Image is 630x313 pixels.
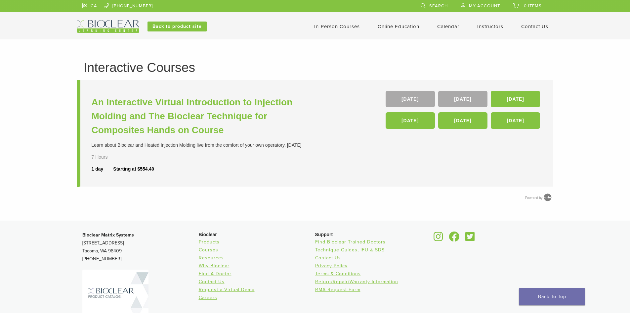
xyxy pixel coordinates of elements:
[92,95,317,137] a: An Interactive Virtual Introduction to Injection Molding and The Bioclear Technique for Composite...
[315,247,385,253] a: Technique Guides, IFU & SDS
[315,255,341,261] a: Contact Us
[543,192,553,202] img: Arlo training & Event Software
[92,166,113,173] div: 1 day
[84,61,547,74] h1: Interactive Courses
[463,235,477,242] a: Bioclear
[199,263,230,269] a: Why Bioclear
[199,271,231,277] a: Find A Doctor
[199,279,225,285] a: Contact Us
[386,112,435,129] a: [DATE]
[315,263,348,269] a: Privacy Policy
[315,279,398,285] a: Return/Repair/Warranty Information
[491,91,540,107] a: [DATE]
[314,24,360,29] a: In-Person Courses
[519,288,585,305] a: Back To Top
[315,287,360,292] a: RMA Request Form
[199,232,217,237] span: Bioclear
[386,91,435,107] a: [DATE]
[378,24,419,29] a: Online Education
[113,166,154,173] div: Starting at $554.40
[199,255,224,261] a: Resources
[447,235,462,242] a: Bioclear
[199,295,217,300] a: Careers
[199,247,218,253] a: Courses
[92,154,125,161] div: 7 Hours
[469,3,500,9] span: My Account
[429,3,448,9] span: Search
[92,142,317,149] div: Learn about Bioclear and Heated Injection Molding live from the comfort of your own operatory. [D...
[525,196,553,200] a: Powered by
[315,239,386,245] a: Find Bioclear Trained Doctors
[315,271,361,277] a: Terms & Conditions
[477,24,503,29] a: Instructors
[386,91,542,132] div: , , , , ,
[438,91,487,107] a: [DATE]
[147,22,207,31] a: Back to product site
[491,112,540,129] a: [DATE]
[438,112,487,129] a: [DATE]
[521,24,548,29] a: Contact Us
[82,231,199,263] p: [STREET_ADDRESS] Tacoma, WA 98409 [PHONE_NUMBER]
[437,24,459,29] a: Calendar
[77,20,139,33] img: Bioclear
[82,232,134,238] strong: Bioclear Matrix Systems
[524,3,542,9] span: 0 items
[199,239,220,245] a: Products
[199,287,255,292] a: Request a Virtual Demo
[432,235,445,242] a: Bioclear
[315,232,333,237] span: Support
